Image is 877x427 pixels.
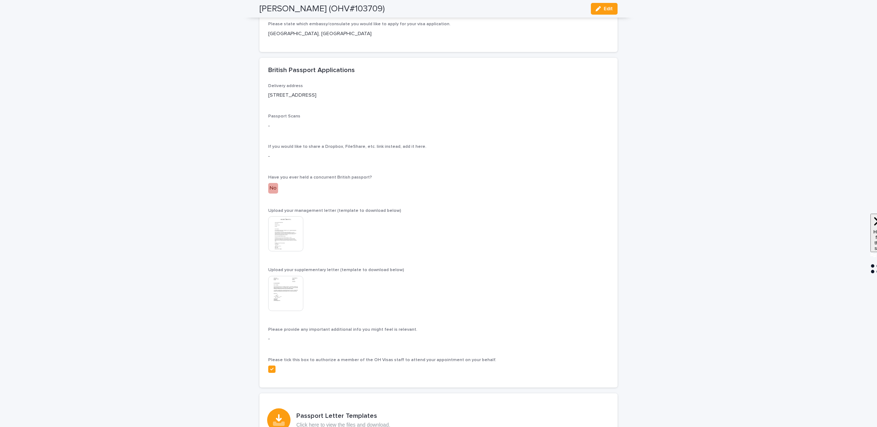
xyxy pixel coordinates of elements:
[591,3,618,15] button: Edit
[268,153,609,160] p: -
[268,209,401,213] span: Upload your management letter (template to download below)
[268,268,404,272] span: Upload your supplementary letter (template to download below)
[268,84,303,88] span: Delivery address
[268,175,372,180] span: Have you ever held a concurrent British passport?
[268,327,417,332] span: Please provide any important additional info you might feel is relevant.
[268,114,300,119] span: Passport Scans
[268,30,609,38] p: [GEOGRAPHIC_DATA], [GEOGRAPHIC_DATA]
[268,122,609,130] p: -
[259,4,385,14] h2: [PERSON_NAME] (OHV#103709)
[296,412,390,420] h3: Passport Letter Templates
[268,145,426,149] span: If you would like to share a Dropbox, FileShare, etc. link instead, add it here.
[268,358,496,362] span: Please tick this box to authorize a member of the OH Visas staff to attend your appointment on yo...
[268,183,278,194] div: No
[268,91,609,99] p: [STREET_ADDRESS]
[268,67,355,75] h2: British Passport Applications
[268,335,609,343] p: -
[604,6,613,11] span: Edit
[268,22,451,26] span: Please state which embassy/consulate you would like to apply for your visa application.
